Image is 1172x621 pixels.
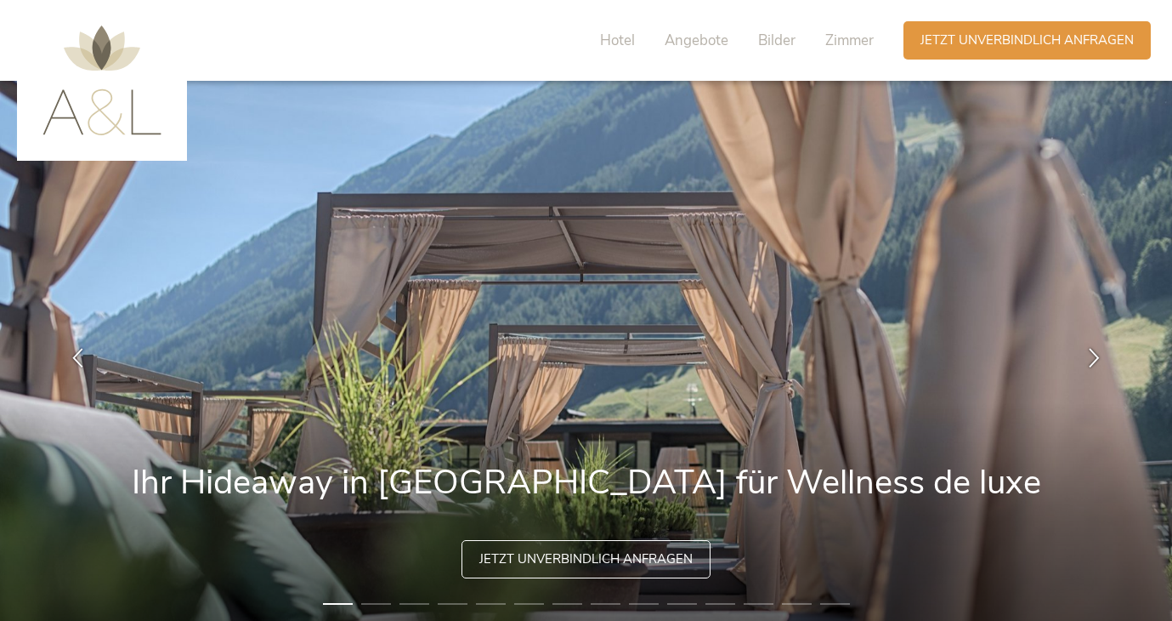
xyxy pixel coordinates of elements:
[920,31,1134,49] span: Jetzt unverbindlich anfragen
[825,31,874,50] span: Zimmer
[600,31,635,50] span: Hotel
[758,31,795,50] span: Bilder
[479,550,693,568] span: Jetzt unverbindlich anfragen
[665,31,728,50] span: Angebote
[42,26,161,135] img: AMONTI & LUNARIS Wellnessresort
